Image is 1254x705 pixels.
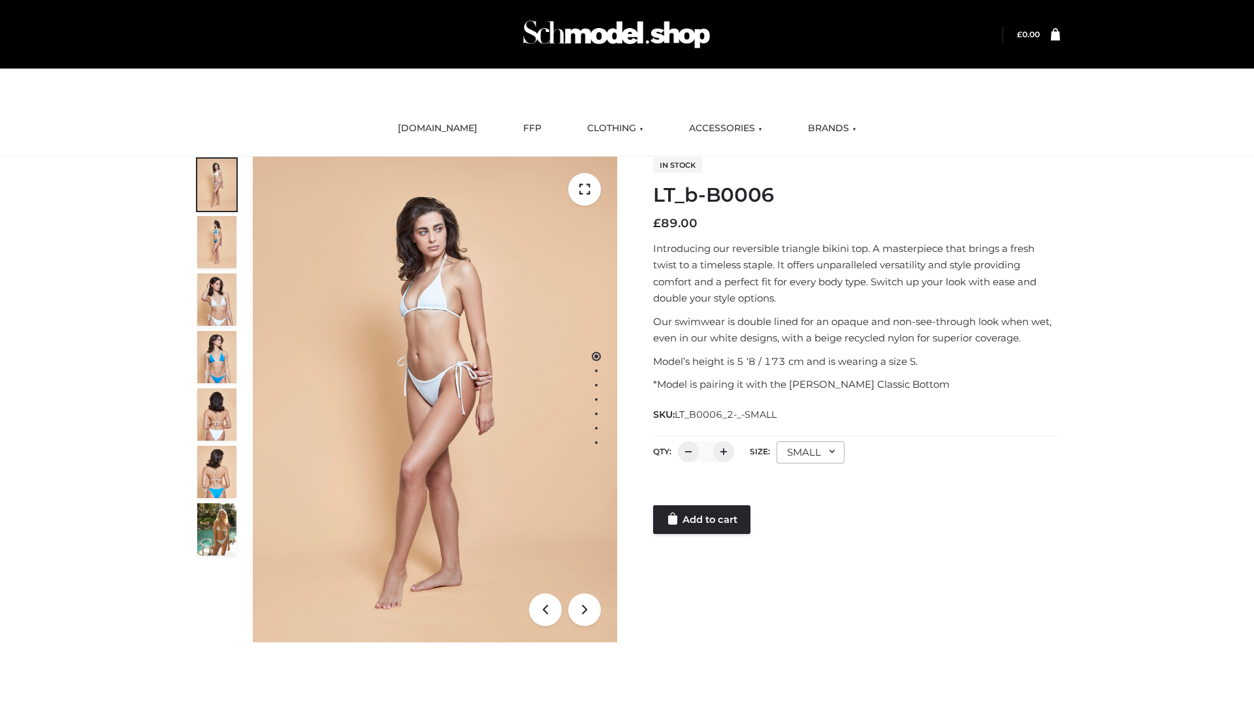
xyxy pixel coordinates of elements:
[653,407,778,422] span: SKU:
[1017,29,1040,39] bdi: 0.00
[653,376,1060,393] p: *Model is pairing it with the [PERSON_NAME] Classic Bottom
[513,114,551,143] a: FFP
[197,388,236,441] img: ArielClassicBikiniTop_CloudNine_AzureSky_OW114ECO_7-scaled.jpg
[253,157,617,642] img: ArielClassicBikiniTop_CloudNine_AzureSky_OW114ECO_1
[653,353,1060,370] p: Model’s height is 5 ‘8 / 173 cm and is wearing a size S.
[653,446,671,456] label: QTY:
[653,216,661,230] span: £
[653,240,1060,307] p: Introducing our reversible triangle bikini top. A masterpiece that brings a fresh twist to a time...
[653,505,750,534] a: Add to cart
[777,441,844,463] div: SMALL
[197,159,236,211] img: ArielClassicBikiniTop_CloudNine_AzureSky_OW114ECO_1-scaled.jpg
[798,114,866,143] a: BRANDS
[653,313,1060,347] p: Our swimwear is double lined for an opaque and non-see-through look when wet, even in our white d...
[388,114,487,143] a: [DOMAIN_NAME]
[679,114,772,143] a: ACCESSORIES
[653,216,698,230] bdi: 89.00
[197,503,236,556] img: Arieltop_CloudNine_AzureSky2.jpg
[1017,29,1022,39] span: £
[197,274,236,326] img: ArielClassicBikiniTop_CloudNine_AzureSky_OW114ECO_3-scaled.jpg
[1017,29,1040,39] a: £0.00
[197,331,236,383] img: ArielClassicBikiniTop_CloudNine_AzureSky_OW114ECO_4-scaled.jpg
[675,409,777,420] span: LT_B0006_2-_-SMALL
[653,157,702,173] span: In stock
[653,183,1060,207] h1: LT_b-B0006
[577,114,653,143] a: CLOTHING
[197,446,236,498] img: ArielClassicBikiniTop_CloudNine_AzureSky_OW114ECO_8-scaled.jpg
[197,216,236,268] img: ArielClassicBikiniTop_CloudNine_AzureSky_OW114ECO_2-scaled.jpg
[519,8,715,60] img: Schmodel Admin 964
[750,446,770,456] label: Size:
